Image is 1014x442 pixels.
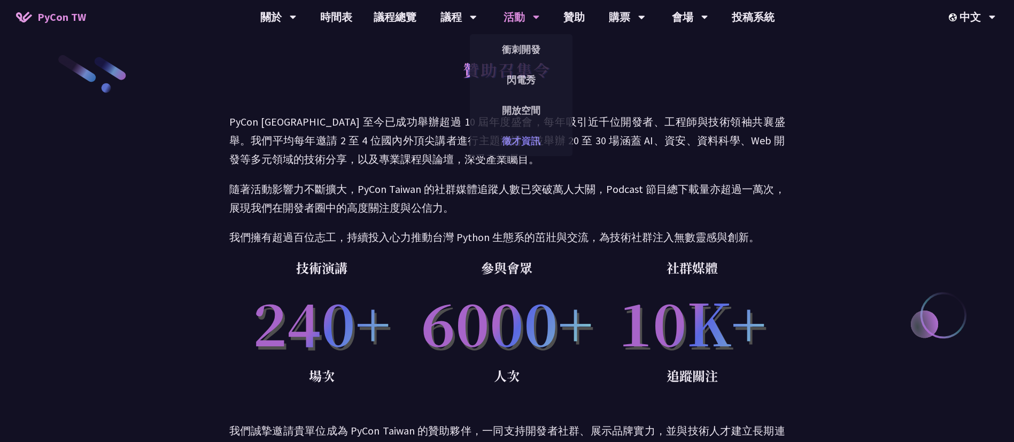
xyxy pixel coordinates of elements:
p: 6000+ [414,278,600,365]
p: 隨著活動影響力不斷擴大，PyCon Taiwan 的社群媒體追蹤人數已突破萬人大關，Podcast 節目總下載量亦超過一萬次，展現我們在開發者圈中的高度關注度與公信力。 [229,180,785,217]
a: 開放空間 [470,98,572,123]
span: PyCon TW [37,9,86,25]
p: 場次 [229,365,415,386]
p: 社群媒體 [600,257,785,278]
img: Home icon of PyCon TW 2025 [16,12,32,22]
p: 我們擁有超過百位志工，持續投入心力推動台灣 Python 生態系的茁壯與交流，為技術社群注入無數靈感與創新。 [229,228,785,246]
p: 10K+ [600,278,785,365]
a: 閃電秀 [470,67,572,92]
p: 人次 [414,365,600,386]
a: 衝刺開發 [470,37,572,62]
h1: 贊助召集令 [463,53,551,86]
p: 技術演講 [229,257,415,278]
img: Locale Icon [949,13,959,21]
a: PyCon TW [5,4,97,30]
p: 240+ [229,278,415,365]
p: PyCon [GEOGRAPHIC_DATA] 至今已成功舉辦超過 10 屆年度盛會，每年吸引近千位開發者、工程師與技術領袖共襄盛舉。我們平均每年邀請 2 至 4 位國內外頂尖講者進行主題演講，... [229,112,785,169]
a: 徵才資訊 [470,128,572,153]
p: 追蹤關注 [600,365,785,386]
p: 參與會眾 [414,257,600,278]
